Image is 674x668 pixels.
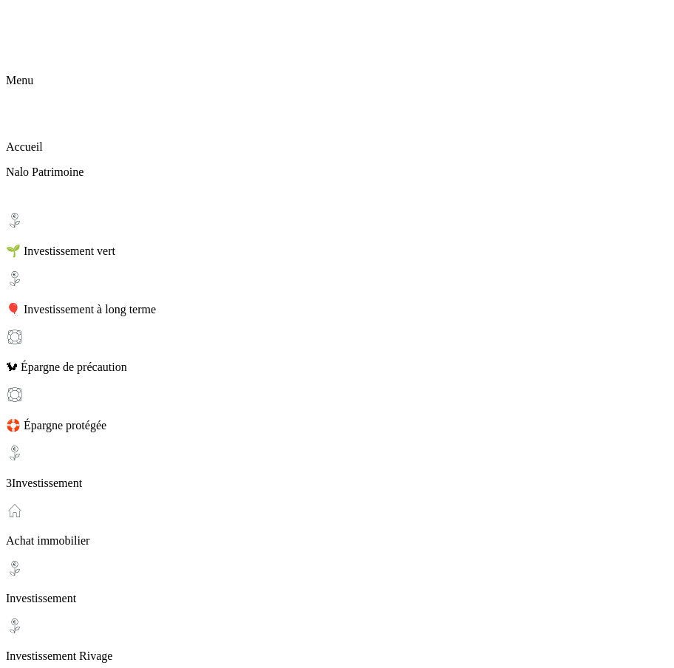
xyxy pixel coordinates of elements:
[6,592,668,605] p: Investissement
[6,74,33,86] span: Menu
[6,328,668,374] div: 🐿 Épargne de précaution
[6,302,668,316] p: 🎈 Investissement à long terme
[6,108,668,154] div: Accueil
[6,270,668,316] div: 🎈 Investissement à long terme
[6,444,668,490] div: 3Investissement
[6,559,668,605] div: Investissement
[6,650,668,663] p: Investissement Rivage
[6,617,668,663] div: Investissement Rivage
[6,477,668,490] p: 3Investissement
[6,211,668,258] div: 🌱 Investissement vert
[6,418,668,432] p: 🛟 Épargne protégée
[6,386,668,432] div: 🛟 Épargne protégée
[6,502,668,548] div: Achat immobilier
[6,166,668,179] p: Nalo Patrimoine
[6,534,668,548] p: Achat immobilier
[6,140,668,154] p: Accueil
[6,244,668,258] p: 🌱 Investissement vert
[6,361,668,374] p: 🐿 Épargne de précaution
